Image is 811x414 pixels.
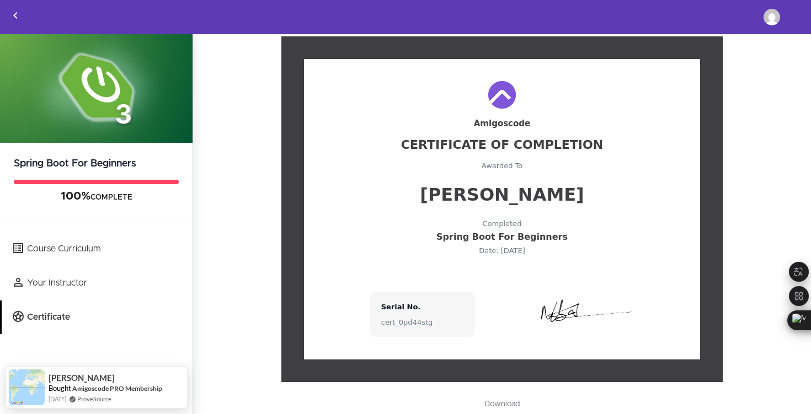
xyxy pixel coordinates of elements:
[14,190,179,204] div: COMPLETE
[72,384,162,393] a: Amigoscode PRO Membership
[473,395,531,413] a: Download
[61,191,90,202] span: 100%
[9,9,22,22] svg: Back to courses
[49,394,66,404] span: [DATE]
[2,300,193,334] a: Certificate
[326,186,678,203] div: [PERSON_NAME]
[764,9,780,25] img: amine.hamdaoui@emsi-edu.ma
[326,247,678,254] div: Date: [DATE]
[326,139,678,151] div: Certificate Of Completion
[381,303,464,310] div: Serial No.
[77,394,111,404] a: ProveSource
[326,162,678,169] div: Awarded To
[381,319,464,326] div: cert_0pd44stg
[2,232,193,266] a: Course Curriculum
[326,233,678,241] div: Spring Boot For Beginners
[488,81,516,109] img: rTcRaYUhR6ON6QKSlfKM_logo-small.png
[49,384,71,393] span: Bought
[524,292,633,337] img: ryqM5EgATROd9e4GRqRL_signature.png
[49,373,115,383] span: [PERSON_NAME]
[326,220,678,227] div: Completed
[2,266,193,300] a: Your Instructor
[9,369,45,405] img: provesource social proof notification image
[326,120,678,128] div: Amigoscode
[1,1,30,32] a: Back to courses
